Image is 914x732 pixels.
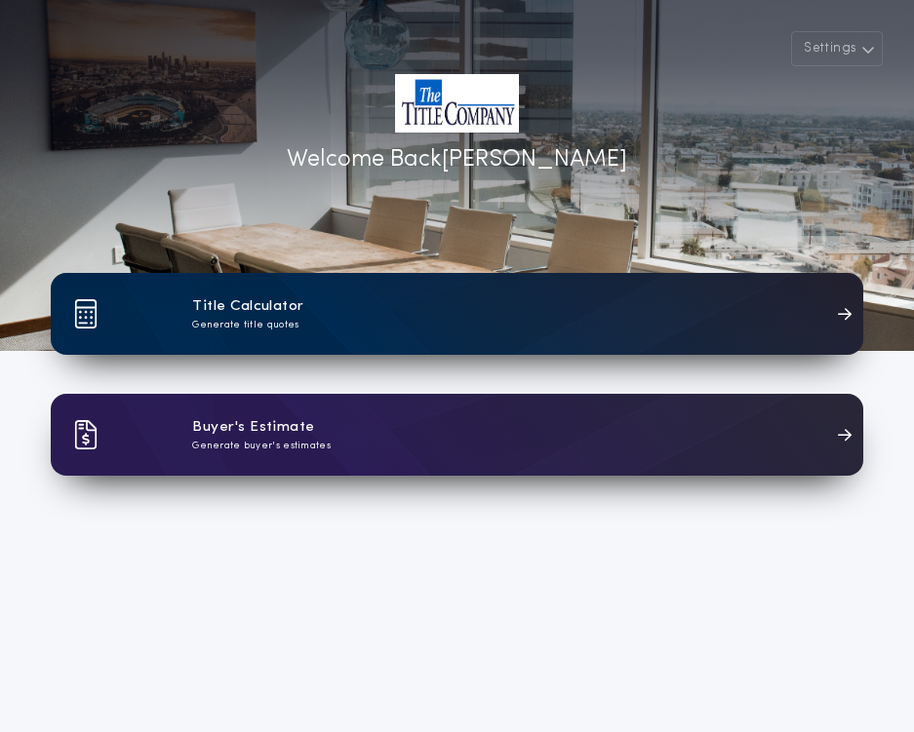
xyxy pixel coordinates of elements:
h1: Title Calculator [192,295,303,318]
h1: Buyer's Estimate [192,416,314,439]
button: Settings [791,31,883,66]
a: card iconTitle CalculatorGenerate title quotes [51,273,863,355]
img: account-logo [395,74,519,133]
a: card iconBuyer's EstimateGenerate buyer's estimates [51,394,863,476]
p: Generate buyer's estimates [192,439,331,453]
img: card icon [74,420,98,449]
p: Welcome Back [PERSON_NAME] [287,142,627,177]
p: Generate title quotes [192,318,298,332]
img: card icon [74,299,98,328]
